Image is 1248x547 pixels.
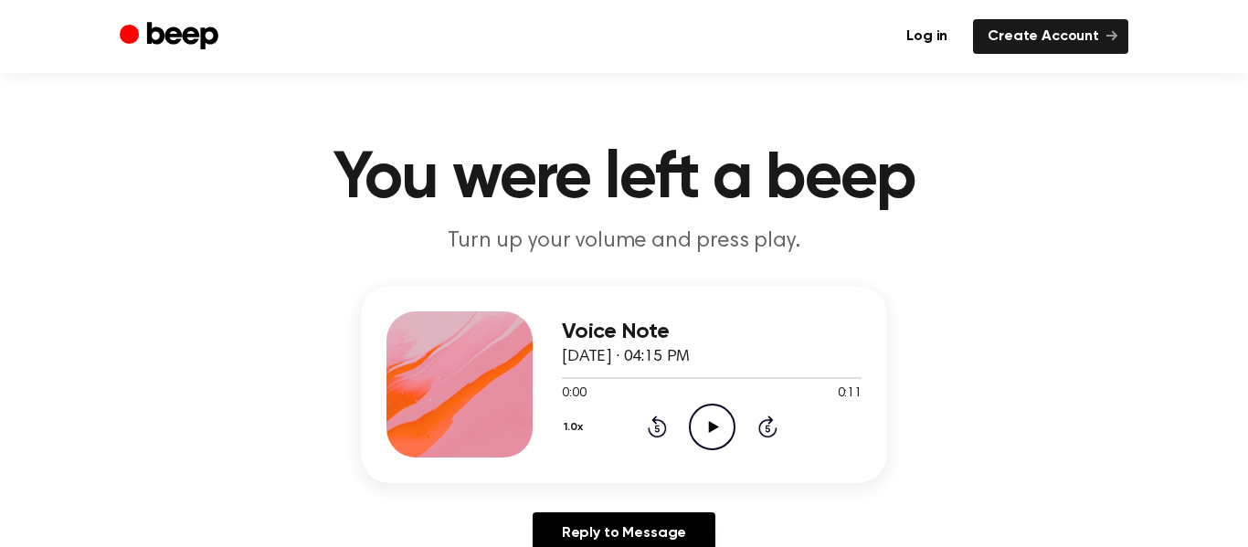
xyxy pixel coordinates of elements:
p: Turn up your volume and press play. [273,226,975,257]
a: Log in [892,19,962,54]
a: Beep [120,19,223,55]
span: 0:00 [562,384,586,404]
span: [DATE] · 04:15 PM [562,349,690,365]
a: Create Account [973,19,1128,54]
h3: Voice Note [562,320,862,344]
button: 1.0x [562,412,590,443]
h1: You were left a beep [156,146,1092,212]
span: 0:11 [838,384,862,404]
